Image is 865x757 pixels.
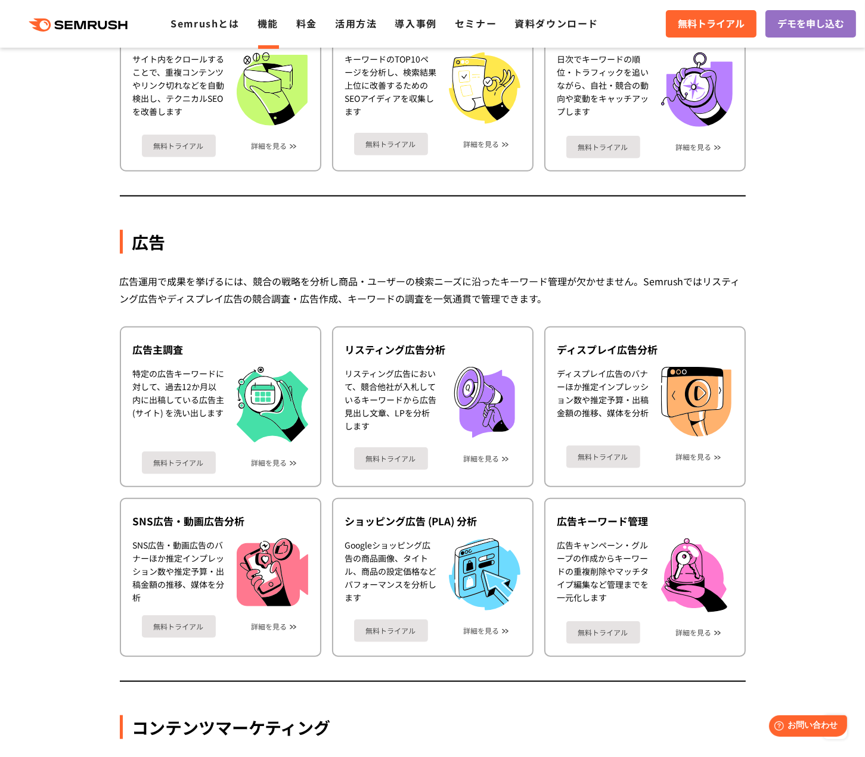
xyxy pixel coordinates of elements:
a: 詳細を見る [676,143,712,151]
a: 無料トライアル [354,619,428,642]
img: ページ改善提案 [449,52,520,124]
img: 広告キーワード管理 [661,538,728,613]
a: 詳細を見る [676,453,712,461]
div: 広告 [120,230,746,254]
a: デモを申し込む [765,10,856,38]
img: ディスプレイ広告分析 [661,367,731,437]
img: SNS広告・動画広告分析 [237,538,308,606]
a: 無料トライアル [354,133,428,155]
span: 無料トライアル [678,16,745,32]
div: SNS広告・動画広告分析 [133,514,308,528]
a: セミナー [455,16,497,30]
img: リスティング広告分析 [449,367,520,438]
a: 無料トライアル [354,447,428,470]
a: Semrushとは [170,16,239,30]
a: 無料トライアル [142,451,216,474]
a: 詳細を見る [252,622,287,631]
a: 詳細を見る [464,454,500,463]
div: 広告運用で成果を挙げるには、競合の戦略を分析し商品・ユーザーの検索ニーズに沿ったキーワード管理が欠かせません。Semrushではリスティング広告やディスプレイ広告の競合調査・広告作成、キーワード... [120,273,746,307]
img: 広告主調査 [237,367,308,443]
a: 資料ダウンロード [514,16,599,30]
img: サイト診断 [237,52,308,126]
a: 無料トライアル [142,615,216,638]
a: 無料トライアル [566,446,640,468]
div: ディスプレイ広告分析 [557,342,733,357]
a: 詳細を見る [676,628,712,637]
a: 導入事例 [395,16,437,30]
span: デモを申し込む [777,16,844,32]
div: コンテンツマーケティング [120,715,746,739]
img: ショッピング広告 (PLA) 分析 [449,538,520,610]
a: 無料トライアル [142,135,216,157]
a: 活用方法 [335,16,377,30]
a: 無料トライアル [566,136,640,158]
a: 料金 [296,16,317,30]
div: リスティング広告分析 [345,342,520,357]
div: ショッピング広告 (PLA) 分析 [345,514,520,528]
div: 広告キーワード管理 [557,514,733,528]
a: 無料トライアル [666,10,757,38]
div: ディスプレイ広告のバナーほか推定インプレッション数や推定予算・出稿金額の推移、媒体を分析 [557,367,649,437]
a: 機能 [258,16,278,30]
div: 日次でキーワードの順位・トラフィックを追いながら、自社・競合の動向や変動をキャッチアップします [557,52,649,127]
a: 詳細を見る [464,627,500,635]
a: 詳細を見る [464,140,500,148]
div: サイト内をクロールすることで、重複コンテンツやリンク切れなどを自動検出し、テクニカルSEOを改善します [133,52,225,126]
iframe: Help widget launcher [759,711,852,744]
div: 広告キャンペーン・グループの作成からキーワードの重複削除やマッチタイプ編集など管理までを一元化します [557,538,649,613]
div: SNS広告・動画広告のバナーほか推定インプレッション数や推定予算・出稿金額の推移、媒体を分析 [133,538,225,606]
a: 無料トライアル [566,621,640,644]
a: 詳細を見る [252,459,287,467]
div: 広告主調査 [133,342,308,357]
div: Googleショッピング広告の商品画像、タイトル、商品の設定価格などパフォーマンスを分析します [345,538,437,610]
div: 特定の広告キーワードに対して、過去12か月以内に出稿している広告主 (サイト) を洗い出します [133,367,225,443]
img: 順位計測 [661,52,733,127]
div: リスティング広告において、競合他社が入札しているキーワードから広告見出し文章、LPを分析します [345,367,437,438]
a: 詳細を見る [252,142,287,150]
div: キーワードのTOP10ページを分析し、検索結果上位に改善するためのSEOアイディアを収集します [345,52,437,124]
